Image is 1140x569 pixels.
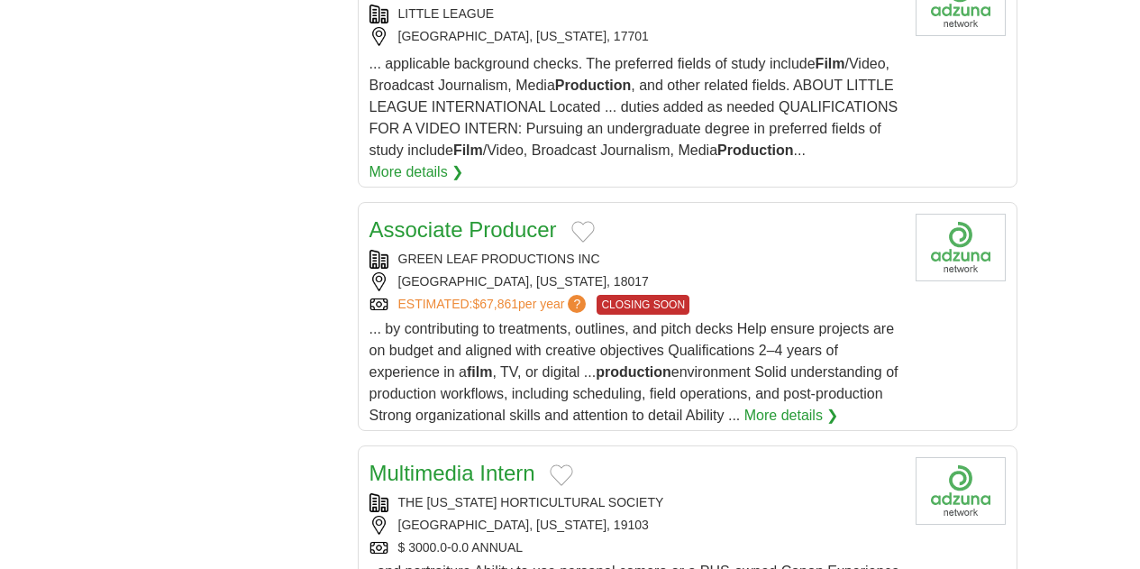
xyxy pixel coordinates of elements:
[744,405,839,427] a: More details ❯
[369,161,464,183] a: More details ❯
[369,538,901,557] div: $ 3000.0-0.0 ANNUAL
[369,27,901,46] div: [GEOGRAPHIC_DATA], [US_STATE], 17701
[816,56,845,71] strong: Film
[369,272,901,291] div: [GEOGRAPHIC_DATA], [US_STATE], 18017
[472,297,518,311] span: $67,861
[398,295,590,315] a: ESTIMATED:$67,861per year?
[916,457,1006,525] img: Company logo
[369,250,901,269] div: GREEN LEAF PRODUCTIONS INC
[467,364,492,380] strong: film
[555,78,631,93] strong: Production
[550,464,573,486] button: Add to favorite jobs
[596,364,671,380] strong: production
[369,217,557,242] a: Associate Producer
[717,142,793,158] strong: Production
[571,221,595,243] button: Add to favorite jobs
[453,142,483,158] strong: Film
[369,516,901,535] div: [GEOGRAPHIC_DATA], [US_STATE], 19103
[369,493,901,512] div: THE [US_STATE] HORTICULTURAL SOCIETY
[369,56,898,158] span: ... applicable background checks. The preferred fields of study include /Video, Broadcast Journal...
[369,461,535,485] a: Multimedia Intern
[916,214,1006,281] img: Company logo
[369,5,901,23] div: LITTLE LEAGUE
[568,295,586,313] span: ?
[369,321,898,423] span: ... by contributing to treatments, outlines, and pitch decks Help ensure projects are on budget a...
[597,295,689,315] span: CLOSING SOON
